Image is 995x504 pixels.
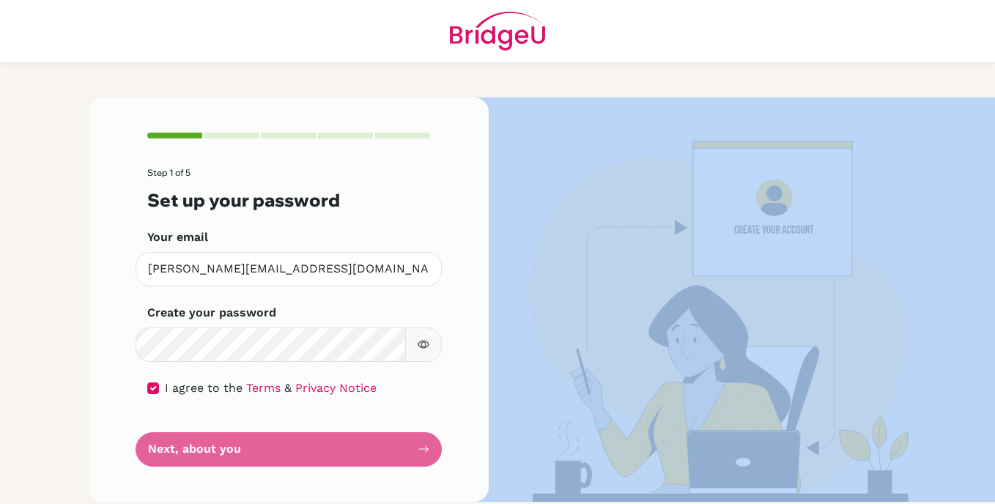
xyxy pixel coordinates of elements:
[147,190,430,211] h3: Set up your password
[284,381,292,395] span: &
[147,304,276,322] label: Create your password
[295,381,377,395] a: Privacy Notice
[246,381,281,395] a: Terms
[147,229,208,246] label: Your email
[136,252,442,286] input: Insert your email*
[165,381,243,395] span: I agree to the
[147,167,191,178] span: Step 1 of 5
